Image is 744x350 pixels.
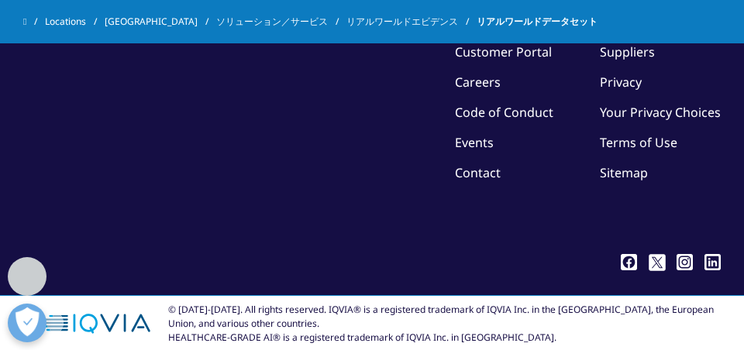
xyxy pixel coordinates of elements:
button: 優先設定センターを開く [8,304,46,342]
a: [GEOGRAPHIC_DATA] [105,8,216,36]
a: Terms of Use [600,134,677,151]
a: Events [455,134,494,151]
a: Careers [455,74,501,91]
a: Suppliers [600,43,655,60]
a: リアルワールドエビデンス [346,8,477,36]
a: Customer Portal [455,43,552,60]
a: ソリューション／サービス [216,8,346,36]
a: Privacy [600,74,642,91]
a: Sitemap [600,164,648,181]
div: © [DATE]-[DATE]. All rights reserved. IQVIA® is a registered trademark of IQVIA Inc. in the [GEOG... [168,303,721,345]
a: Locations [45,8,105,36]
a: Your Privacy Choices [600,104,721,121]
a: Contact [455,164,501,181]
a: Code of Conduct [455,104,553,121]
span: リアルワールドデータセット [477,8,598,36]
